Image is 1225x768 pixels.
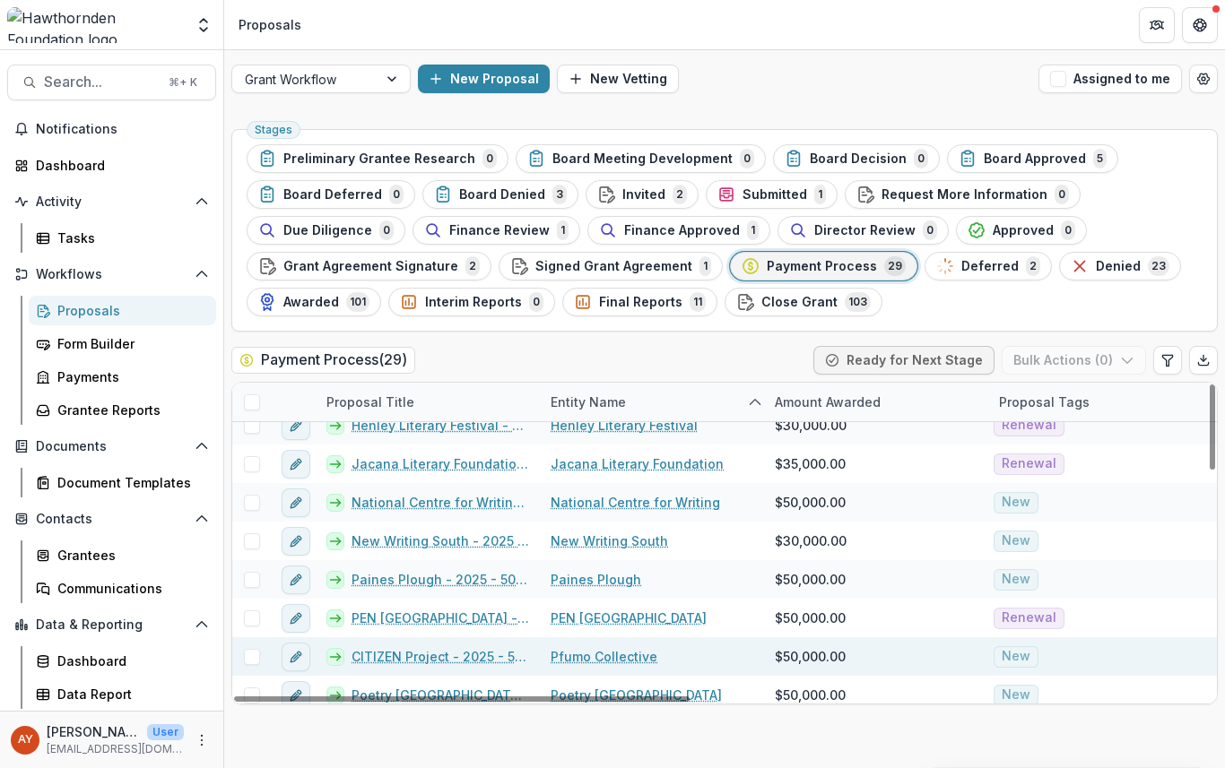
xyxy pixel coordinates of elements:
span: Interim Reports [425,295,522,310]
img: Hawthornden Foundation logo [7,7,184,43]
div: Grantee Reports [57,401,202,419]
span: 11 [690,292,706,312]
a: Poetry [GEOGRAPHIC_DATA] - 2025 - 50,000 [352,686,529,704]
a: Paines Plough - 2025 - 50,000 [352,570,529,589]
div: Data Report [57,685,202,703]
button: Board Approved5 [947,144,1118,173]
span: 0 [529,292,543,312]
svg: sorted ascending [748,395,762,410]
div: Grantees [57,546,202,565]
p: [EMAIL_ADDRESS][DOMAIN_NAME] [47,741,184,757]
a: Grantees [29,540,216,570]
span: Finance Review [449,223,550,238]
a: Data Report [29,679,216,709]
span: 1 [814,185,826,204]
div: Proposal Title [316,383,540,421]
button: Close Grant103 [725,288,882,316]
button: Signed Grant Agreement1 [499,252,723,280]
span: $50,000.00 [775,608,846,627]
span: Contacts [36,512,187,527]
span: Finance Approved [624,223,740,238]
span: Board Deferred [283,187,382,203]
button: Invited2 [586,180,699,209]
a: Jacana Literary Foundation - 2025 - 35,000 [352,454,529,473]
span: Awarded [283,295,339,310]
span: $35,000.00 [775,454,846,473]
a: National Centre for Writing - 2025 - 50,000 [352,493,529,512]
span: Deferred [961,259,1019,274]
div: Proposal Title [316,393,425,411]
button: Bulk Actions (0) [1002,346,1146,375]
span: Payment Process [767,259,877,274]
button: Partners [1139,7,1175,43]
span: Board Meeting Development [552,151,733,167]
span: $50,000.00 [775,647,846,666]
span: $50,000.00 [775,570,846,589]
button: Interim Reports0 [388,288,555,316]
div: Dashboard [57,652,202,670]
span: 0 [1055,185,1069,204]
span: Activity [36,194,187,210]
button: Due Diligence0 [247,216,405,245]
span: Close Grant [761,295,838,310]
a: Pfumo Collective [551,647,657,666]
span: Signed Grant Agreement [535,259,692,274]
button: Board Meeting Development0 [516,144,766,173]
div: Payments [57,367,202,386]
div: Communications [57,579,202,598]
button: New Vetting [557,65,679,93]
h2: Payment Process ( 29 ) [231,347,415,373]
a: Dashboard [7,151,216,180]
div: Proposal Tags [988,393,1100,411]
button: Payment Process29 [730,252,917,280]
span: Board Decision [810,151,907,167]
span: 2 [465,256,480,276]
span: Grant Agreement Signature [283,259,458,274]
div: Amount Awarded [764,393,891,411]
div: Andreas Yuíza [18,734,33,746]
button: Notifications [7,115,216,143]
button: Edit table settings [1153,346,1182,375]
span: Data & Reporting [36,617,187,633]
button: More [191,729,213,751]
button: edit [282,681,310,710]
div: Entity Name [540,383,764,421]
p: [PERSON_NAME] [47,722,140,741]
button: edit [282,643,310,671]
span: Request More Information [882,187,1047,203]
button: Open Documents [7,432,216,461]
div: Document Templates [57,473,202,492]
div: Proposals [57,301,202,320]
div: Proposal Tags [988,383,1212,421]
a: PEN [GEOGRAPHIC_DATA] - 2025 - 50,000 [352,608,529,627]
button: Search... [7,65,216,100]
button: Ready for Next Stage [813,346,995,375]
button: Open Contacts [7,505,216,533]
button: Deferred2 [925,252,1052,280]
button: Grant Agreement Signature2 [247,252,491,280]
span: $50,000.00 [775,686,846,704]
span: 0 [482,149,497,168]
span: 0 [389,185,404,204]
span: Final Reports [599,295,682,310]
button: Final Reports11 [562,288,717,316]
div: Entity Name [540,393,637,411]
span: Approved [993,223,1054,238]
div: Proposals [239,15,301,34]
button: Open Workflows [7,260,216,289]
button: Request More Information0 [845,180,1081,209]
a: Grantee Reports [29,395,216,425]
a: Tasks [29,223,216,253]
span: 1 [699,256,711,276]
span: 2 [673,185,687,204]
span: 1 [747,220,759,240]
a: CITIZEN Project - 2025 - 50,000 [352,647,529,666]
span: $30,000.00 [775,531,847,550]
a: Form Builder [29,329,216,358]
span: Workflows [36,267,187,282]
span: Documents [36,439,187,454]
span: 29 [884,256,906,276]
span: 3 [552,185,567,204]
